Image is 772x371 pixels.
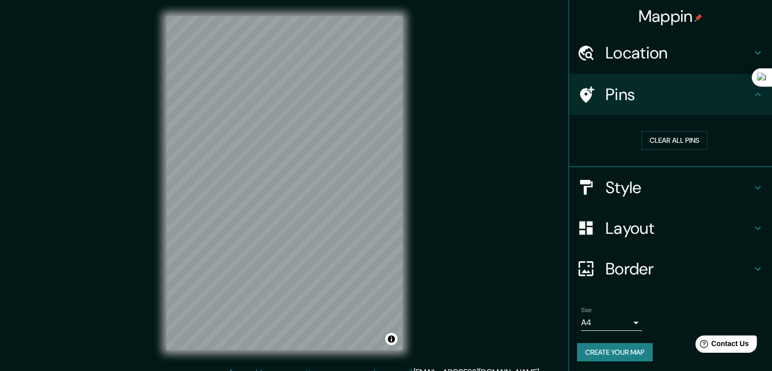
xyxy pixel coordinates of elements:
h4: Border [606,259,752,279]
div: Style [569,167,772,208]
div: A4 [581,315,642,331]
h4: Mappin [639,6,703,26]
h4: Style [606,177,752,198]
label: Size [581,305,592,314]
h4: Layout [606,218,752,238]
img: pin-icon.png [694,14,702,22]
div: Layout [569,208,772,249]
div: Pins [569,74,772,115]
button: Clear all pins [642,131,708,150]
div: Location [569,33,772,73]
div: Border [569,249,772,289]
h4: Location [606,43,752,63]
canvas: Map [166,16,402,350]
h4: Pins [606,84,752,105]
button: Create your map [577,343,653,362]
iframe: Help widget launcher [682,331,761,360]
button: Toggle attribution [385,333,397,345]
